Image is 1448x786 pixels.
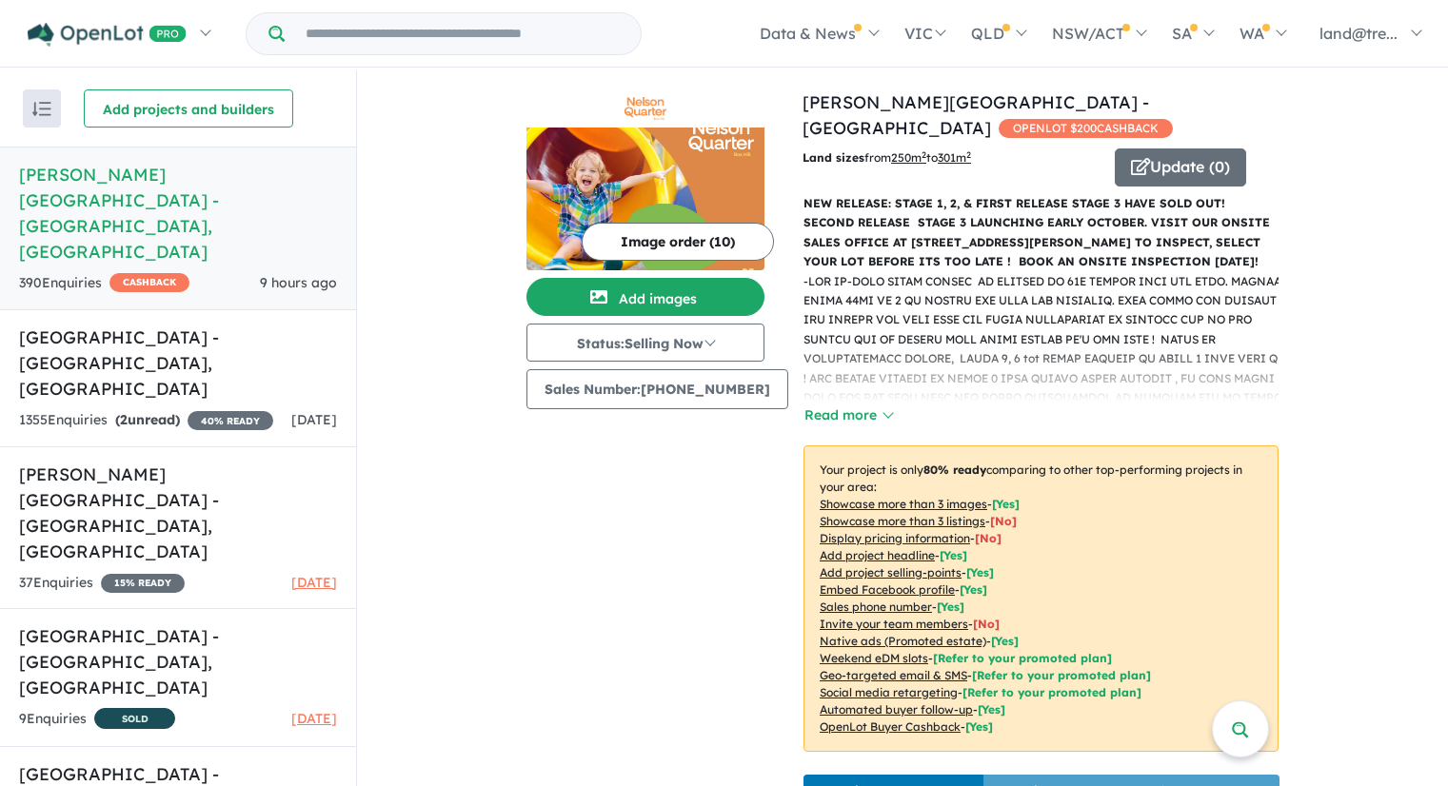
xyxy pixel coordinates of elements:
[820,497,987,511] u: Showcase more than 3 images
[820,617,968,631] u: Invite your team members
[803,404,893,426] button: Read more
[1115,148,1246,187] button: Update (0)
[19,708,175,732] div: 9 Enquir ies
[891,150,926,165] u: 250 m
[991,634,1019,648] span: [Yes]
[291,574,337,591] span: [DATE]
[803,91,1149,139] a: [PERSON_NAME][GEOGRAPHIC_DATA] - [GEOGRAPHIC_DATA]
[975,531,1002,545] span: [ No ]
[937,599,964,614] span: [ Yes ]
[101,574,185,593] span: 15 % READY
[940,548,967,562] span: [ Yes ]
[526,89,764,270] a: Nelson Quarter Estate - Box Hill LogoNelson Quarter Estate - Box Hill
[32,102,51,116] img: sort.svg
[94,708,175,729] span: SOLD
[803,445,1279,752] p: Your project is only comparing to other top-performing projects in your area: - - - - - - - - - -...
[820,514,985,528] u: Showcase more than 3 listings
[1319,24,1398,43] span: land@tre...
[990,514,1017,528] span: [ No ]
[820,685,958,699] u: Social media retargeting
[188,411,273,430] span: 40 % READY
[803,150,864,165] b: Land sizes
[526,369,788,409] button: Sales Number:[PHONE_NUMBER]
[820,548,935,562] u: Add project headline
[965,719,993,734] span: [Yes]
[803,148,1101,167] p: from
[960,582,987,597] span: [ Yes ]
[19,409,273,432] div: 1355 Enquir ies
[19,572,185,595] div: 37 Enquir ies
[973,617,1000,631] span: [ No ]
[966,565,994,580] span: [ Yes ]
[820,668,967,682] u: Geo-targeted email & SMS
[926,150,971,165] span: to
[19,623,337,700] h5: [GEOGRAPHIC_DATA] - [GEOGRAPHIC_DATA] , [GEOGRAPHIC_DATA]
[978,702,1005,717] span: [Yes]
[534,97,757,120] img: Nelson Quarter Estate - Box Hill Logo
[28,23,187,47] img: Openlot PRO Logo White
[820,599,932,614] u: Sales phone number
[933,651,1112,665] span: [Refer to your promoted plan]
[19,462,337,564] h5: [PERSON_NAME] [GEOGRAPHIC_DATA] - [GEOGRAPHIC_DATA] , [GEOGRAPHIC_DATA]
[820,702,973,717] u: Automated buyer follow-up
[19,324,337,402] h5: [GEOGRAPHIC_DATA] - [GEOGRAPHIC_DATA] , [GEOGRAPHIC_DATA]
[923,462,986,477] b: 80 % ready
[820,634,986,648] u: Native ads (Promoted estate)
[938,150,971,165] u: 301 m
[19,272,189,295] div: 390 Enquir ies
[109,273,189,292] span: CASHBACK
[803,272,1294,640] p: - LOR IP-DOLO SITAM CONSEC AD ELITSED DO 61E TEMPOR INCI UTL ETDO. MAGNAAL ENIMA 44MI VE 2 QU NOS...
[992,497,1020,511] span: [ Yes ]
[582,223,774,261] button: Image order (10)
[260,274,337,291] span: 9 hours ago
[526,278,764,316] button: Add images
[820,651,928,665] u: Weekend eDM slots
[999,119,1173,138] span: OPENLOT $ 200 CASHBACK
[803,194,1279,272] p: NEW RELEASE: STAGE 1, 2, & FIRST RELEASE STAGE 3 HAVE SOLD OUT! SECOND RELEASE STAGE 3 LAUNCHING ...
[820,582,955,597] u: Embed Facebook profile
[820,531,970,545] u: Display pricing information
[962,685,1141,699] span: [Refer to your promoted plan]
[526,324,764,362] button: Status:Selling Now
[922,149,926,160] sup: 2
[120,411,128,428] span: 2
[820,565,962,580] u: Add project selling-points
[288,13,637,54] input: Try estate name, suburb, builder or developer
[84,89,293,128] button: Add projects and builders
[820,719,961,734] u: OpenLot Buyer Cashback
[115,411,180,428] strong: ( unread)
[291,411,337,428] span: [DATE]
[966,149,971,160] sup: 2
[19,162,337,265] h5: [PERSON_NAME][GEOGRAPHIC_DATA] - [GEOGRAPHIC_DATA] , [GEOGRAPHIC_DATA]
[526,128,764,270] img: Nelson Quarter Estate - Box Hill
[291,710,337,727] span: [DATE]
[972,668,1151,682] span: [Refer to your promoted plan]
